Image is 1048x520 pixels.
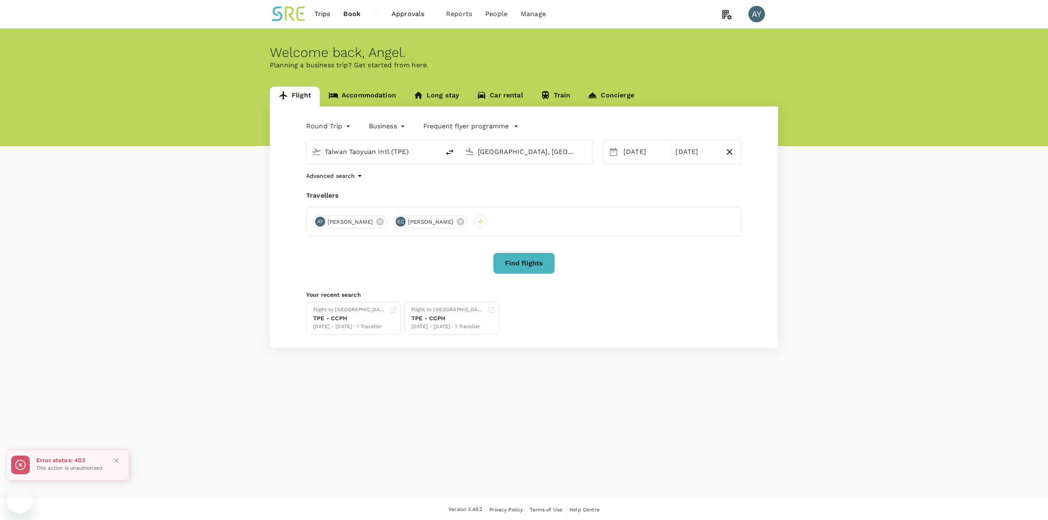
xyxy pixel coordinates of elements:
[314,9,330,19] span: Trips
[530,505,562,514] a: Terms of Use
[423,121,519,131] button: Frequent flyer programme
[325,145,423,158] input: Depart from
[569,507,600,513] span: Help Centre
[306,171,365,181] button: Advanced search
[411,323,484,331] div: [DATE] - [DATE] · 1 Traveller
[7,487,33,513] iframe: Button to launch messaging window
[110,454,123,467] button: Close
[306,120,352,133] div: Round Trip
[468,87,532,106] a: Car rental
[620,144,668,160] div: [DATE]
[315,217,325,227] div: AY
[411,306,484,314] div: Flight to [GEOGRAPHIC_DATA]
[343,9,361,19] span: Book
[396,217,406,227] div: EC
[369,120,407,133] div: Business
[748,6,765,22] div: AY
[313,215,387,228] div: AY[PERSON_NAME]
[532,87,579,106] a: Train
[270,5,308,23] img: Synera Renewable Energy
[320,87,405,106] a: Accommodation
[521,9,546,19] span: Manage
[270,45,778,60] div: Welcome back , Angel .
[672,144,720,160] div: [DATE]
[36,456,104,464] p: Error status: 403
[446,9,472,19] span: Reports
[440,142,460,162] button: delete
[489,505,523,514] a: Privacy Policy
[485,9,507,19] span: People
[569,505,600,514] a: Help Centre
[489,507,523,513] span: Privacy Policy
[587,151,589,152] button: Open
[434,151,436,152] button: Open
[579,87,642,106] a: Concierge
[306,172,355,180] p: Advanced search
[411,314,484,323] div: TPE - CCPH
[36,464,104,473] p: This action is unauthorized.
[313,323,386,331] div: [DATE] - [DATE] · 1 Traveller
[270,87,320,106] a: Flight
[313,314,386,323] div: TPE - CCPH
[270,60,778,70] p: Planning a business trip? Get started from here.
[403,218,458,226] span: [PERSON_NAME]
[313,306,386,314] div: Flight to [GEOGRAPHIC_DATA]
[323,218,378,226] span: [PERSON_NAME]
[423,121,509,131] p: Frequent flyer programme
[392,9,433,19] span: Approvals
[448,506,482,514] span: Version 3.49.2
[478,145,576,158] input: Going to
[394,215,467,228] div: EC[PERSON_NAME]
[405,87,468,106] a: Long stay
[306,291,742,299] p: Your recent search
[493,253,555,274] button: Find flights
[306,191,742,201] div: Travellers
[530,507,562,513] span: Terms of Use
